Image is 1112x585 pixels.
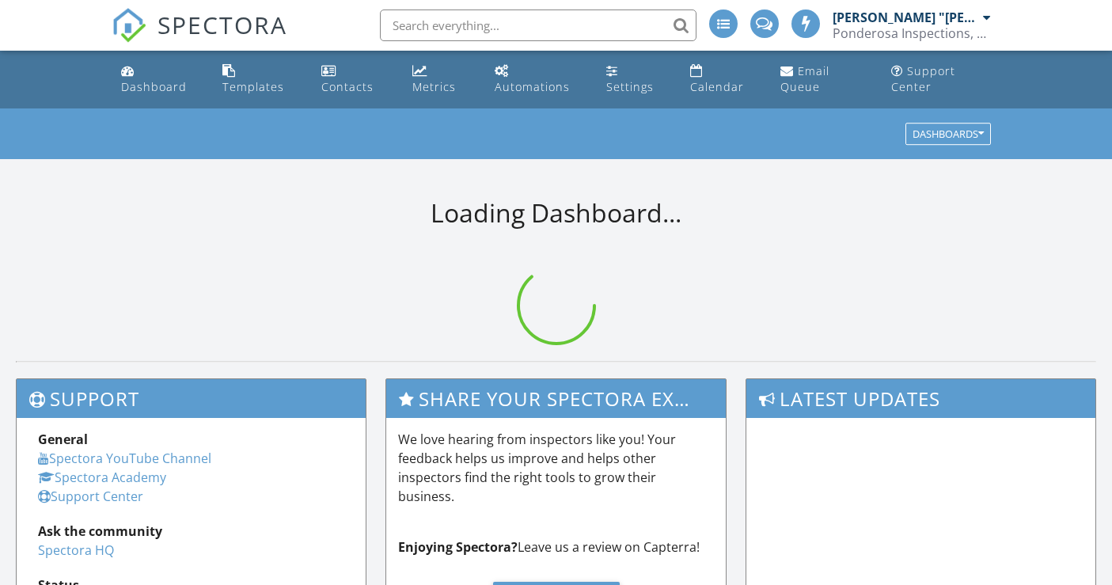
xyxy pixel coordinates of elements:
[746,379,1095,418] h3: Latest Updates
[115,57,204,102] a: Dashboard
[38,469,166,486] a: Spectora Academy
[380,9,696,41] input: Search everything...
[386,379,726,418] h3: Share Your Spectora Experience
[495,79,570,94] div: Automations
[905,123,991,146] button: Dashboards
[38,431,88,448] strong: General
[833,9,979,25] div: [PERSON_NAME] "[PERSON_NAME]" [PERSON_NAME]
[913,129,984,140] div: Dashboards
[780,63,829,94] div: Email Queue
[885,57,998,102] a: Support Center
[398,538,518,556] strong: Enjoying Spectora?
[216,57,302,102] a: Templates
[398,430,714,506] p: We love hearing from inspectors like you! Your feedback helps us improve and helps other inspecto...
[38,450,211,467] a: Spectora YouTube Channel
[412,79,456,94] div: Metrics
[606,79,654,94] div: Settings
[38,488,143,505] a: Support Center
[774,57,872,102] a: Email Queue
[321,79,374,94] div: Contacts
[690,79,744,94] div: Calendar
[112,21,287,55] a: SPECTORA
[398,538,714,557] p: Leave us a review on Capterra!
[406,57,476,102] a: Metrics
[158,8,287,41] span: SPECTORA
[684,57,761,102] a: Calendar
[121,79,187,94] div: Dashboard
[112,8,146,43] img: The Best Home Inspection Software - Spectora
[315,57,393,102] a: Contacts
[38,522,344,541] div: Ask the community
[488,57,587,102] a: Automations (Advanced)
[17,379,366,418] h3: Support
[222,79,284,94] div: Templates
[891,63,955,94] div: Support Center
[600,57,671,102] a: Settings
[833,25,991,41] div: Ponderosa Inspections, LLC
[38,541,114,559] a: Spectora HQ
